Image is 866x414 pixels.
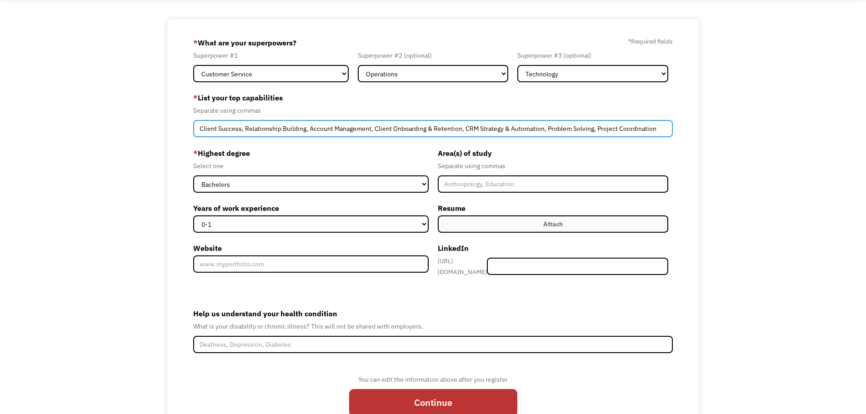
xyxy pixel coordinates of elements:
label: Area(s) of study [438,146,669,160]
input: www.myportfolio.com [193,255,429,273]
input: Videography, photography, accounting [193,120,673,137]
div: What is your disability or chronic illness? This will not be shared with employers. [193,321,673,332]
div: Separate using commas [193,105,673,116]
div: Attach [543,219,563,229]
label: Attach [438,215,669,233]
label: List your top capabilities [193,90,673,105]
label: What are your superpowers? [193,35,296,50]
div: Superpower #3 (optional) [517,50,668,61]
div: Separate using commas [438,160,669,171]
div: You can edit the information above after you register [349,374,517,385]
label: Years of work experience [193,201,429,215]
label: Highest degree [193,146,429,160]
label: Help us understand your health condition [193,306,673,321]
label: Resume [438,201,669,215]
input: Deafness, Depression, Diabetes [193,336,673,353]
input: Anthropology, Education [438,175,669,193]
div: Select one [193,160,429,171]
label: LinkedIn [438,241,669,255]
div: [URL][DOMAIN_NAME] [438,255,487,277]
div: Superpower #1 [193,50,349,61]
label: Website [193,241,429,255]
div: Superpower #2 (optional) [358,50,509,61]
label: Required fields [628,36,673,47]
